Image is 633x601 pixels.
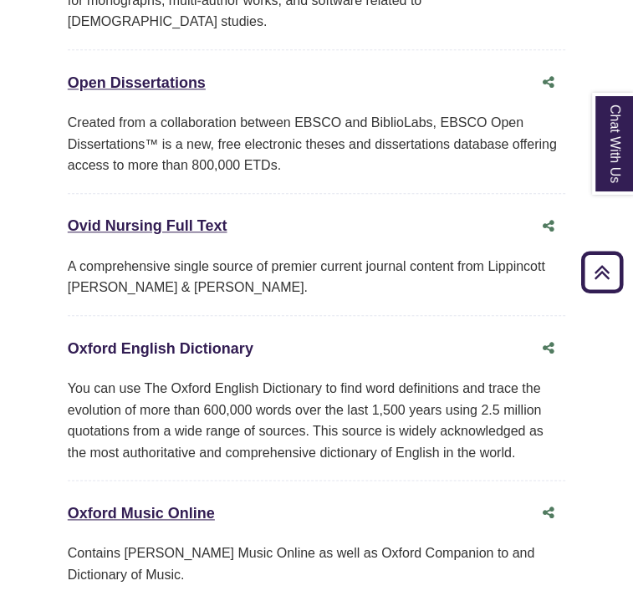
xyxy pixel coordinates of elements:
button: Share this database [532,333,565,364]
div: You can use The Oxford English Dictionary to find word definitions and trace the evolution of mor... [68,378,565,463]
button: Share this database [532,497,565,529]
div: Contains [PERSON_NAME] Music Online as well as Oxford Companion to and Dictionary of Music. [68,542,565,585]
a: Open Dissertations [68,74,206,91]
a: Ovid Nursing Full Text [68,217,227,234]
a: Oxford Music Online [68,505,215,522]
a: Back to Top [575,261,629,283]
button: Share this database [532,211,565,242]
a: Oxford English Dictionary [68,340,253,357]
div: A comprehensive single source of premier current journal content from Lippincott [PERSON_NAME] & ... [68,256,565,298]
button: Share this database [532,67,565,99]
div: Created from a collaboration between EBSCO and BiblioLabs, EBSCO Open Dissertations™ is a new, fr... [68,112,565,176]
